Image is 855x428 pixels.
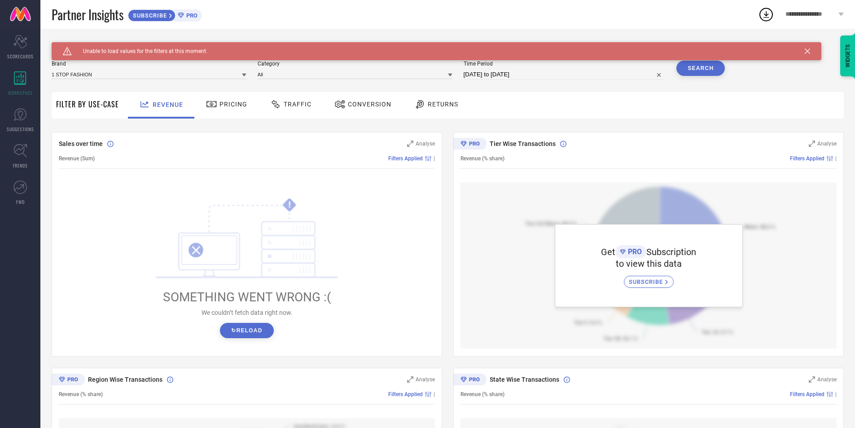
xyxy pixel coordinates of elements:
a: SUBSCRIBE [624,269,674,288]
span: | [434,391,435,397]
span: Traffic [284,101,311,108]
svg: Zoom [407,376,413,383]
span: Tier Wise Transactions [490,140,556,147]
span: PRO [626,247,642,256]
span: Filter By Use-Case [56,99,119,110]
span: Brand [52,61,246,67]
input: Select time period [464,69,666,80]
div: Premium [52,374,85,387]
div: Premium [453,138,487,151]
span: Filters Applied [790,155,824,162]
div: Open download list [758,6,774,22]
span: Filters Applied [790,391,824,397]
span: We couldn’t fetch data right now. [202,309,293,316]
span: WORKSPACE [8,89,33,96]
span: TRENDS [13,162,28,169]
span: Analyse [817,376,837,383]
span: Analyse [817,141,837,147]
span: to view this data [616,258,682,269]
svg: Zoom [809,141,815,147]
span: PRO [184,12,197,19]
div: Premium [453,374,487,387]
span: SUGGESTIONS [7,126,34,132]
span: Partner Insights [52,5,123,24]
span: Time Period [464,61,666,67]
tspan: ! [289,200,291,210]
span: Subscription [646,247,696,257]
button: Search [676,61,725,76]
span: Category [258,61,452,67]
span: Get [601,247,615,257]
span: | [835,391,837,397]
span: SCORECARDS [7,53,34,60]
span: Analyse [416,376,435,383]
span: Revenue (% share) [460,155,504,162]
span: Revenue (Sum) [59,155,95,162]
span: SUBSCRIBE [629,278,665,285]
span: Filters Applied [388,391,423,397]
span: Pricing [219,101,247,108]
span: SYSTEM WORKSPACE [52,42,114,49]
span: Conversion [348,101,391,108]
span: | [434,155,435,162]
span: SUBSCRIBE [128,12,169,19]
span: Region Wise Transactions [88,376,162,383]
span: | [835,155,837,162]
a: SUBSCRIBEPRO [128,7,202,22]
span: Filters Applied [388,155,423,162]
svg: Zoom [809,376,815,383]
span: State Wise Transactions [490,376,559,383]
span: FWD [16,199,25,205]
span: Unable to load values for the filters at this moment. [72,48,207,54]
span: Analyse [416,141,435,147]
span: Revenue (% share) [59,391,103,397]
button: ↻Reload [220,323,273,338]
span: SOMETHING WENT WRONG :( [163,290,331,304]
span: Revenue [153,101,183,108]
span: Sales over time [59,140,103,147]
svg: Zoom [407,141,413,147]
span: Returns [428,101,458,108]
span: Revenue (% share) [460,391,504,397]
